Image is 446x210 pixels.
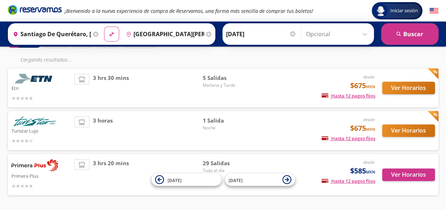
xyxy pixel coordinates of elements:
span: Todo el día [202,167,253,174]
input: Elegir Fecha [226,25,296,43]
span: 1 Salida [202,116,253,125]
span: [DATE] [168,177,182,183]
em: desde: [363,116,375,123]
img: Etn [11,74,58,83]
p: Turistar Lujo [11,126,71,135]
input: Buscar Origen [10,25,91,43]
button: Ver Horarios [382,168,435,181]
span: 3 horas [93,116,113,145]
small: MXN [366,84,375,89]
button: [DATE] [151,173,221,186]
span: $585 [350,166,375,176]
span: 3 hrs 20 mins [93,159,129,190]
span: 3 hrs 30 mins [93,74,129,102]
span: $675 [350,80,375,91]
span: 5 Salidas [202,74,253,82]
a: Brand Logo [8,4,62,17]
p: Etn [11,83,71,92]
span: [DATE] [229,177,243,183]
small: MXN [366,127,375,132]
img: Primera Plus [11,159,58,171]
button: Buscar [381,23,438,45]
button: Ver Horarios [382,82,435,94]
p: Primera Plus [11,171,71,180]
span: Noche [202,125,253,131]
input: Buscar Destino [123,25,204,43]
small: MXN [366,169,375,175]
input: Opcional [306,25,370,43]
em: ¡Bienvenido a la nueva experiencia de compra de Reservamos, una forma más sencilla de comprar tus... [65,8,313,14]
i: Brand Logo [8,4,62,15]
span: Iniciar sesión [388,7,421,14]
em: desde: [363,74,375,80]
em: desde: [363,159,375,165]
button: English [429,6,438,15]
button: Ver Horarios [382,124,435,137]
em: Cargando resultados ... [20,56,72,63]
button: [DATE] [225,173,295,186]
img: Turistar Lujo [11,116,58,126]
span: Mañana y Tarde [202,82,253,89]
span: Hasta 12 pagos fijos [321,135,375,142]
span: Hasta 12 pagos fijos [321,178,375,184]
span: Hasta 12 pagos fijos [321,92,375,99]
span: 29 Salidas [202,159,253,167]
span: $675 [350,123,375,134]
